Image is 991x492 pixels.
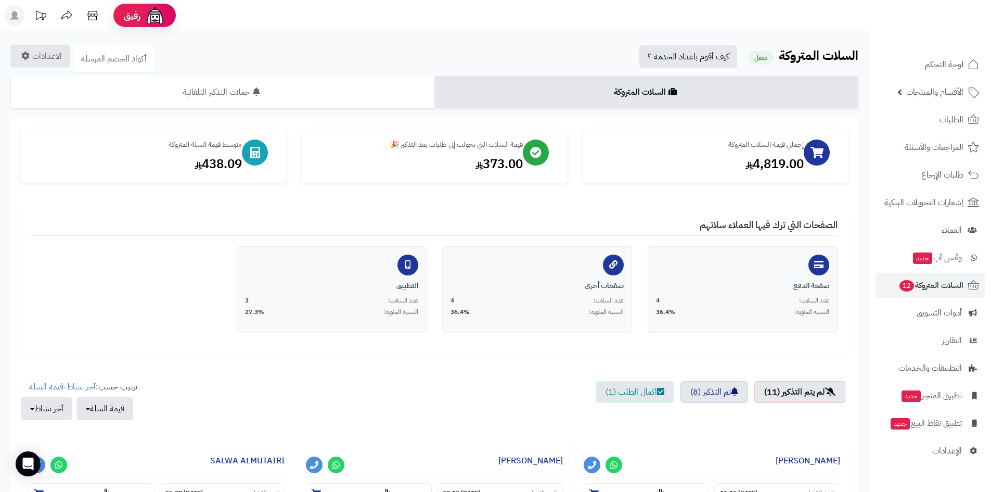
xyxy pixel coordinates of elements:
a: التقارير [876,328,985,353]
a: تم التذكير (8) [680,381,748,403]
a: لم يتم التذكير (11) [754,381,845,403]
span: وآتس آب [912,250,962,265]
a: السلات المتروكة12 [876,273,985,298]
div: متوسط قيمة السلة المتروكة [31,140,242,150]
span: 3 [245,296,249,305]
span: التقارير [942,333,962,348]
img: logo-2.png [920,8,981,30]
a: الاعدادات [10,45,70,68]
span: الإعدادات [932,444,962,458]
a: [PERSON_NAME] [776,455,840,467]
a: كيف أقوم باعداد الخدمة ؟ [639,45,737,68]
button: قيمة السلة [76,397,133,420]
span: المراجعات والأسئلة [905,140,963,155]
span: النسبة المئوية: [794,308,829,317]
span: عدد السلات: [594,296,624,305]
span: 27.3% [245,308,264,317]
div: 4,819.00 [593,155,804,173]
a: لوحة التحكم [876,52,985,77]
div: قيمة السلات التي تحولت إلى طلبات بعد التذكير 🎉 [312,140,523,150]
a: تحديثات المنصة [28,5,54,29]
span: 4 [451,296,454,305]
span: جديد [902,390,921,402]
div: إجمالي قيمة السلات المتروكة [593,140,804,150]
span: العملاء [942,223,962,237]
button: آخر نشاط [21,397,72,420]
div: صفحات أخرى [451,281,624,291]
span: لوحة التحكم [925,57,963,72]
span: طلبات الإرجاع [921,168,963,182]
span: 36.4% [451,308,470,317]
span: النسبة المئوية: [589,308,624,317]
b: السلات المتروكة [779,46,858,65]
span: الطلبات [939,112,963,127]
span: 36.4% [656,308,675,317]
h4: الصفحات التي ترك فيها العملاء سلاتهم [31,220,838,236]
a: التطبيقات والخدمات [876,356,985,381]
a: حملات التذكير التلقائية [10,76,434,108]
span: النسبة المئوية: [383,308,418,317]
a: أكواد الخصم المرسلة [73,45,155,73]
a: أدوات التسويق [876,300,985,325]
a: المراجعات والأسئلة [876,135,985,160]
span: 12 [899,280,914,292]
a: الطلبات [876,107,985,132]
a: اكمال الطلب (1) [596,381,674,403]
a: SALWA ALMUTAIRI [210,455,285,467]
span: عدد السلات: [799,296,829,305]
a: إشعارات التحويلات البنكية [876,190,985,215]
a: العملاء [876,218,985,243]
a: طلبات الإرجاع [876,162,985,187]
div: Open Intercom Messenger [16,451,41,476]
small: مفعل [748,51,774,65]
span: 4 [656,296,660,305]
div: 438.09 [31,155,242,173]
span: رفيق [124,9,140,22]
img: ai-face.png [145,5,165,26]
a: تطبيق نقاط البيعجديد [876,411,985,436]
span: الأقسام والمنتجات [906,85,963,99]
ul: ترتيب حسب: - [21,381,137,420]
a: قيمة السلة [29,381,63,393]
span: السلات المتروكة [898,278,963,293]
span: إشعارات التحويلات البنكية [884,195,963,210]
div: 373.00 [312,155,523,173]
div: صفحة الدفع [656,281,829,291]
span: جديد [913,253,932,264]
a: وآتس آبجديد [876,245,985,270]
div: التطبيق [245,281,418,291]
span: أدوات التسويق [917,306,962,320]
span: تطبيق نقاط البيع [890,416,962,431]
span: التطبيقات والخدمات [898,361,962,375]
span: جديد [891,418,910,430]
a: [PERSON_NAME] [498,455,563,467]
a: الإعدادات [876,438,985,463]
a: تطبيق المتجرجديد [876,383,985,408]
span: تطبيق المتجر [900,388,962,403]
a: السلات المتروكة [434,76,858,108]
a: آخر نشاط [67,381,96,393]
span: عدد السلات: [388,296,418,305]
